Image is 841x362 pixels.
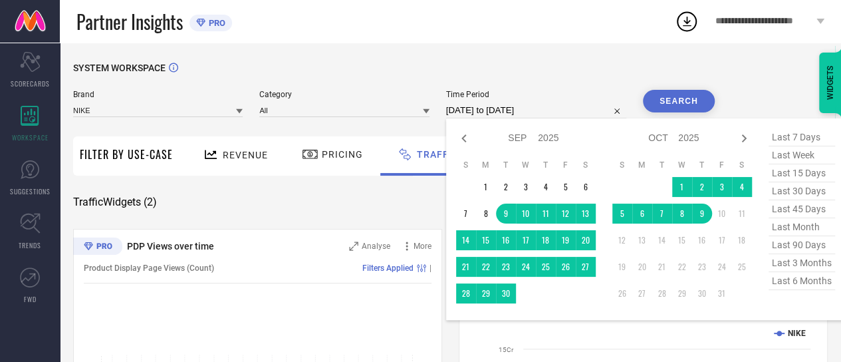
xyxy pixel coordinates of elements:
[632,160,652,170] th: Monday
[496,283,516,303] td: Tue Sep 30 2025
[769,146,835,164] span: last week
[612,204,632,224] td: Sun Oct 05 2025
[556,204,576,224] td: Fri Sep 12 2025
[446,102,626,118] input: Select time period
[499,346,514,353] text: 15Cr
[536,160,556,170] th: Thursday
[516,160,536,170] th: Wednesday
[672,230,692,250] td: Wed Oct 15 2025
[417,149,459,160] span: Traffic
[73,238,122,258] div: Premium
[496,230,516,250] td: Tue Sep 16 2025
[632,204,652,224] td: Mon Oct 06 2025
[692,204,712,224] td: Thu Oct 09 2025
[643,90,715,112] button: Search
[692,257,712,277] td: Thu Oct 23 2025
[476,160,496,170] th: Monday
[536,257,556,277] td: Thu Sep 25 2025
[712,257,732,277] td: Fri Oct 24 2025
[362,264,414,273] span: Filters Applied
[536,230,556,250] td: Thu Sep 18 2025
[446,90,626,99] span: Time Period
[456,160,476,170] th: Sunday
[612,160,632,170] th: Sunday
[516,230,536,250] td: Wed Sep 17 2025
[769,182,835,200] span: last 30 days
[476,204,496,224] td: Mon Sep 08 2025
[80,146,173,162] span: Filter By Use-Case
[10,186,51,196] span: SUGGESTIONS
[732,177,752,197] td: Sat Oct 04 2025
[456,130,472,146] div: Previous month
[576,204,596,224] td: Sat Sep 13 2025
[476,230,496,250] td: Mon Sep 15 2025
[692,177,712,197] td: Thu Oct 02 2025
[732,230,752,250] td: Sat Oct 18 2025
[788,329,806,338] text: NIKE
[576,257,596,277] td: Sat Sep 27 2025
[769,128,835,146] span: last 7 days
[652,160,672,170] th: Tuesday
[576,177,596,197] td: Sat Sep 06 2025
[769,236,835,254] span: last 90 days
[632,257,652,277] td: Mon Oct 20 2025
[612,283,632,303] td: Sun Oct 26 2025
[516,257,536,277] td: Wed Sep 24 2025
[536,177,556,197] td: Thu Sep 04 2025
[429,264,431,273] span: |
[349,242,358,251] svg: Zoom
[769,164,835,182] span: last 15 days
[672,257,692,277] td: Wed Oct 22 2025
[223,150,268,160] span: Revenue
[576,160,596,170] th: Saturday
[612,230,632,250] td: Sun Oct 12 2025
[652,257,672,277] td: Tue Oct 21 2025
[456,257,476,277] td: Sun Sep 21 2025
[24,294,37,304] span: FWD
[19,240,41,250] span: TRENDS
[556,177,576,197] td: Fri Sep 05 2025
[84,264,214,273] span: Product Display Page Views (Count)
[476,283,496,303] td: Mon Sep 29 2025
[672,204,692,224] td: Wed Oct 08 2025
[712,283,732,303] td: Fri Oct 31 2025
[712,230,732,250] td: Fri Oct 17 2025
[556,160,576,170] th: Friday
[73,90,243,99] span: Brand
[259,90,429,99] span: Category
[11,79,50,89] span: SCORECARDS
[496,257,516,277] td: Tue Sep 23 2025
[692,283,712,303] td: Thu Oct 30 2025
[769,218,835,236] span: last month
[536,204,556,224] td: Thu Sep 11 2025
[556,257,576,277] td: Fri Sep 26 2025
[556,230,576,250] td: Fri Sep 19 2025
[73,196,157,209] span: Traffic Widgets ( 2 )
[127,241,214,252] span: PDP Views over time
[712,204,732,224] td: Fri Oct 10 2025
[692,160,712,170] th: Thursday
[632,230,652,250] td: Mon Oct 13 2025
[496,177,516,197] td: Tue Sep 02 2025
[12,132,49,142] span: WORKSPACE
[652,230,672,250] td: Tue Oct 14 2025
[692,230,712,250] td: Thu Oct 16 2025
[769,254,835,272] span: last 3 months
[362,242,390,251] span: Analyse
[732,204,752,224] td: Sat Oct 11 2025
[73,63,166,73] span: SYSTEM WORKSPACE
[456,283,476,303] td: Sun Sep 28 2025
[732,257,752,277] td: Sat Oct 25 2025
[496,204,516,224] td: Tue Sep 09 2025
[632,283,652,303] td: Mon Oct 27 2025
[414,242,431,251] span: More
[496,160,516,170] th: Tuesday
[456,230,476,250] td: Sun Sep 14 2025
[652,204,672,224] td: Tue Oct 07 2025
[712,177,732,197] td: Fri Oct 03 2025
[476,257,496,277] td: Mon Sep 22 2025
[732,160,752,170] th: Saturday
[76,8,183,35] span: Partner Insights
[476,177,496,197] td: Mon Sep 01 2025
[769,272,835,290] span: last 6 months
